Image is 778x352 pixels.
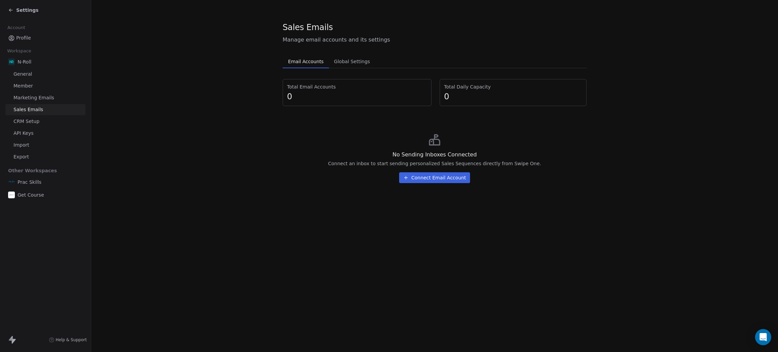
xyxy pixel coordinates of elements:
[8,192,15,198] img: gc-on-white.png
[444,92,582,102] span: 0
[5,92,85,103] a: Marketing Emails
[331,57,373,66] span: Global Settings
[755,329,771,345] div: Open Intercom Messenger
[4,46,34,56] span: Workspace
[399,172,470,183] button: Connect Email Account
[5,69,85,80] a: General
[14,106,43,113] span: Sales Emails
[283,36,587,44] span: Manage email accounts and its settings
[8,7,38,14] a: Settings
[283,22,333,32] span: Sales Emails
[4,23,28,33] span: Account
[49,337,87,343] a: Help & Support
[18,179,42,185] span: Prac Skills
[14,130,33,137] span: API Keys
[5,116,85,127] a: CRM Setup
[444,83,582,90] span: Total Daily Capacity
[392,151,477,159] div: No Sending Inboxes Connected
[14,153,29,160] span: Export
[5,104,85,115] a: Sales Emails
[285,57,326,66] span: Email Accounts
[16,7,38,14] span: Settings
[18,58,31,65] span: N-Roll
[16,34,31,42] span: Profile
[5,80,85,92] a: Member
[5,151,85,162] a: Export
[287,92,427,102] span: 0
[287,83,427,90] span: Total Email Accounts
[328,160,541,167] div: Connect an inbox to start sending personalized Sales Sequences directly from Swipe One.
[14,82,33,90] span: Member
[5,140,85,151] a: Import
[56,337,87,343] span: Help & Support
[5,128,85,139] a: API Keys
[5,165,60,176] span: Other Workspaces
[18,192,44,198] span: Get Course
[14,94,54,101] span: Marketing Emails
[8,179,15,185] img: PracSkills%20Email%20Display%20Picture.png
[14,142,29,149] span: Import
[14,71,32,78] span: General
[14,118,40,125] span: CRM Setup
[5,32,85,44] a: Profile
[8,58,15,65] img: Profile%20Image%20(1).png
